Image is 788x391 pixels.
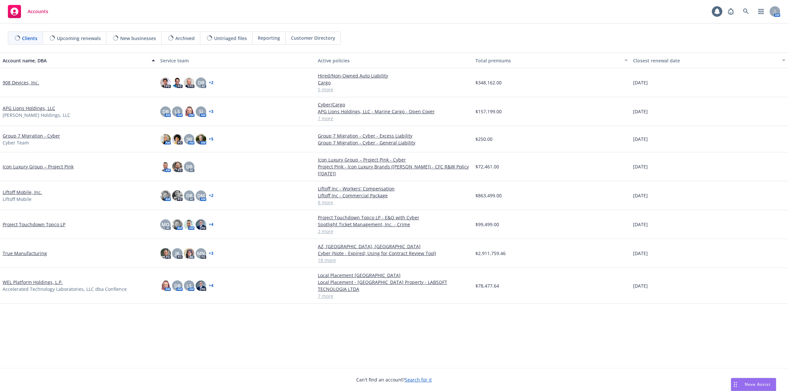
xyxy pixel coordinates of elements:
img: photo [172,134,183,144]
img: photo [160,77,171,88]
span: Cyber Team [3,139,29,146]
a: Hired/Non-Owned Auto Liability [318,72,470,79]
a: Accounts [5,2,51,21]
span: DB [186,192,192,199]
a: 7 more [318,293,470,299]
a: + 3 [209,110,213,114]
span: JW [186,136,192,142]
span: DB [186,163,192,170]
span: [DATE] [633,79,648,86]
span: [DATE] [633,108,648,115]
a: Icon Luxury Group – Project Pink [3,163,74,170]
img: photo [184,219,194,230]
img: photo [172,219,183,230]
a: Cyber/Cargo [318,101,470,108]
div: Closest renewal date [633,57,778,64]
span: $78,477.64 [475,282,499,289]
span: [PERSON_NAME] Holdings, LLC [3,112,70,119]
a: Group 7 Migration - Cyber - Excess Liability [318,132,470,139]
a: Local Placement [GEOGRAPHIC_DATA] [318,272,470,279]
a: Icon Luxury Group – Project Pink - Cyber [318,156,470,163]
span: Upcoming renewals [57,35,101,42]
img: photo [172,77,183,88]
span: Can't find an account? [356,376,432,383]
a: Liftoff Inc - Workers' Compensation [318,185,470,192]
div: Total premiums [475,57,621,64]
a: Switch app [755,5,768,18]
span: [DATE] [633,192,648,199]
span: JK [175,250,180,257]
button: Closest renewal date [630,53,788,68]
span: [DATE] [633,282,648,289]
span: Reporting [258,34,280,41]
a: AZ, [GEOGRAPHIC_DATA], [GEOGRAPHIC_DATA] [318,243,470,250]
button: Nova Assist [731,378,776,391]
a: Group 7 Migration - Cyber - General Liability [318,139,470,146]
div: Service team [160,57,313,64]
a: Search for it [405,377,432,383]
img: photo [184,248,194,259]
span: [DATE] [633,221,648,228]
span: MQ [162,221,169,228]
span: [DATE] [633,136,648,142]
a: APG Lions Holdings, LLC - Marine Cargo - Open Cover [318,108,470,115]
span: Liftoff Mobile [3,196,32,203]
a: Liftoff Inc - Commercial Package [318,192,470,199]
span: Clients [22,35,37,42]
a: + 5 [209,137,213,141]
a: + 3 [209,251,213,255]
div: Active policies [318,57,470,64]
span: $72,461.00 [475,163,499,170]
span: Nova Assist [745,381,771,387]
span: DB [174,282,181,289]
span: [DATE] [633,163,648,170]
a: Group 7 Migration - Cyber [3,132,60,139]
span: New businesses [120,35,156,42]
a: Local Placement - [GEOGRAPHIC_DATA] Property - LABSOFT TECNOLOGIA LTDA [318,279,470,293]
a: + 2 [209,194,213,198]
span: MN [197,250,205,257]
span: DB [198,79,204,86]
img: photo [196,280,206,291]
span: DB [163,108,169,115]
img: photo [196,134,206,144]
span: $99,499.00 [475,221,499,228]
span: [DATE] [633,250,648,257]
button: Service team [158,53,315,68]
div: Account name, DBA [3,57,148,64]
a: 5 more [318,86,470,93]
img: photo [160,162,171,172]
button: Total premiums [473,53,630,68]
img: photo [184,106,194,117]
a: 2 more [318,228,470,235]
a: Report a Bug [724,5,737,18]
a: APG Lions Holdings, LLC [3,105,55,112]
span: Accelerated Technology Laboratories, LLC dba Confience [3,286,127,293]
a: + 4 [209,223,213,227]
a: Spotlight Ticket Management, Inc. - Crime [318,221,470,228]
a: Project Touchdown Topco LP - E&O with Cyber [318,214,470,221]
a: + 4 [209,284,213,288]
a: 7 more [318,115,470,122]
span: $863,499.00 [475,192,502,199]
div: Drag to move [731,378,739,391]
a: True Manufacturing [3,250,47,257]
span: Customer Directory [291,34,335,41]
a: Liftoff Mobile, Inc. [3,189,42,196]
a: Project Touchdown Topco LP [3,221,65,228]
a: 8 more [318,199,470,206]
span: SJ [199,108,203,115]
img: photo [160,280,171,291]
span: Accounts [28,9,48,14]
span: $250.00 [475,136,492,142]
a: Search [739,5,753,18]
img: photo [160,190,171,201]
span: LS [186,282,192,289]
a: WEL Platform Holdings, L.P. [3,279,63,286]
